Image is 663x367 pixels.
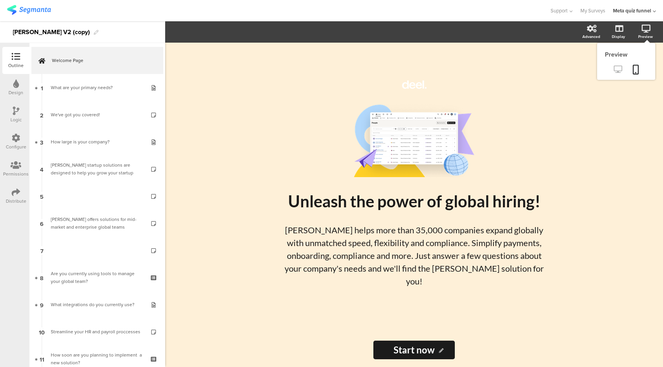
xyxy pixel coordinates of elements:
span: 1 [41,83,43,92]
span: 3 [40,138,43,146]
a: 10 Streamline your HR and payroll proccesses [31,318,163,345]
div: Preview [638,34,653,40]
div: What are your primary needs? [51,84,143,91]
div: Advanced [582,34,600,40]
div: What integrations do you currently use? [51,301,143,308]
span: Welcome Page [52,57,151,64]
span: 5 [40,192,43,200]
div: Preview [597,50,655,59]
div: [PERSON_NAME] V2 (copy) [13,26,90,38]
div: Logic [10,116,22,123]
div: Display [612,34,625,40]
span: 9 [40,300,43,309]
div: How large is your company? [51,138,143,146]
div: Configure [6,143,26,150]
a: Welcome Page [31,47,163,74]
span: 8 [40,273,43,282]
span: 7 [40,246,43,255]
div: Design [9,89,23,96]
a: 8 Are you currently using tools to manage your global team? [31,264,163,291]
span: 2 [40,110,43,119]
span: 11 [40,355,44,363]
a: 7 [31,237,163,264]
img: segmanta logo [7,5,51,15]
span: 6 [40,219,43,227]
input: Start [373,341,454,359]
a: 4 [PERSON_NAME] startup solutions are designed to help you grow your startup [31,155,163,183]
span: Support [551,7,568,14]
a: 3 How large is your company? [31,128,163,155]
div: Streamline your HR and payroll proccesses [51,328,143,336]
div: Distribute [6,198,26,205]
div: Are you currently using tools to manage your global team? [51,270,143,285]
div: How soon are you planning to implement a new solution? [51,351,143,367]
p: Unleash the power of global hiring! [271,191,558,211]
div: Deel's startup solutions are designed to help you grow your startup [51,161,143,177]
a: 1 What are your primary needs? [31,74,163,101]
span: 10 [39,327,45,336]
div: Meta quiz funnel [613,7,651,14]
div: Outline [8,62,24,69]
p: [PERSON_NAME] helps more than 35,000 companies expand globally with unmatched speed, flexibility ... [278,224,550,288]
div: We've got you covered! [51,111,143,119]
div: Deel offers solutions for mid-market and enterprise global teams [51,215,143,231]
a: 5 [31,183,163,210]
a: 9 What integrations do you currently use? [31,291,163,318]
a: 2 We've got you covered! [31,101,163,128]
span: 4 [40,165,43,173]
a: 6 [PERSON_NAME] offers solutions for mid-market and enterprise global teams [31,210,163,237]
div: Permissions [3,171,29,177]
